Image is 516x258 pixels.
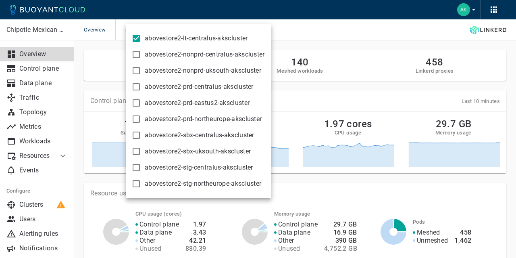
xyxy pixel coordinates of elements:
[145,131,254,139] span: abovestore2-sbx-centralus-akscluster
[145,83,254,91] span: abovestore2-prd-centralus-akscluster
[145,147,251,155] span: abovestore2-sbx-uksouth-akscluster
[145,99,250,107] span: abovestore2-prd-eastus2-akscluster
[145,67,261,75] span: abovestore2-nonprd-uksouth-akscluster
[145,180,261,188] span: abovestore2-stg-northeurope-akscluster
[145,34,248,42] span: abovestore2-lt-centralus-akscluster
[145,164,253,172] span: abovestore2-stg-centralus-akscluster
[145,115,262,123] span: abovestore2-prd-northeurope-akscluster
[145,50,265,59] span: abovestore2-nonprd-centralus-akscluster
